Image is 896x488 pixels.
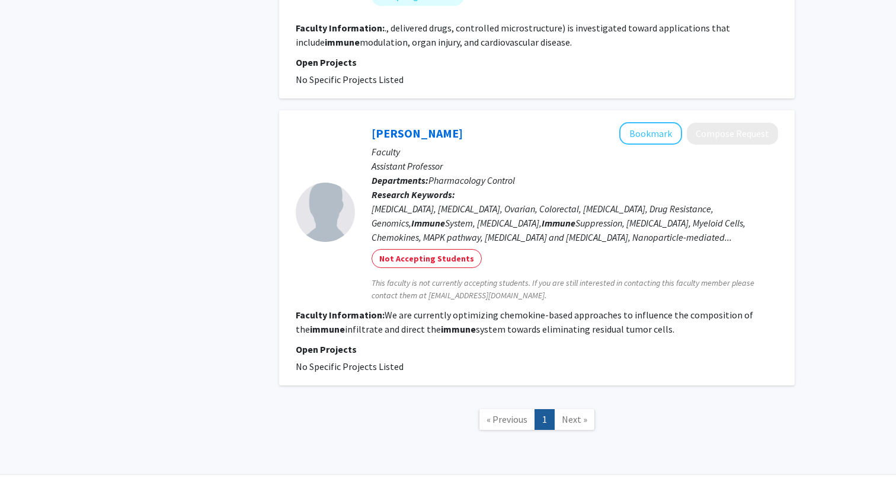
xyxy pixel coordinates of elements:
fg-read-more: We are currently optimizing chemokine-based approaches to influence the composition of the infilt... [296,309,753,335]
b: immune [325,36,360,48]
b: Faculty Information: [296,22,385,34]
span: Pharmacology Control [428,174,515,186]
span: This faculty is not currently accepting students. If you are still interested in contacting this ... [372,277,778,302]
b: Immune [411,217,445,229]
span: No Specific Projects Listed [296,74,404,85]
button: Compose Request to Gabriele Romano [687,123,778,145]
button: Add Gabriele Romano to Bookmarks [619,122,682,145]
p: Assistant Professor [372,159,778,173]
b: Faculty Information: [296,309,385,321]
span: No Specific Projects Listed [296,361,404,372]
b: immune [441,323,476,335]
a: Next Page [554,409,595,430]
b: Immune [542,217,575,229]
a: [PERSON_NAME] [372,126,463,141]
p: Open Projects [296,342,778,356]
b: immune [310,323,345,335]
a: 1 [535,409,555,430]
b: Research Keywords: [372,189,455,200]
p: Faculty [372,145,778,159]
div: [MEDICAL_DATA], [MEDICAL_DATA], Ovarian, Colorectal, [MEDICAL_DATA], Drug Resistance, Genomics, S... [372,202,778,244]
a: Previous Page [479,409,535,430]
fg-read-more: ., delivered drugs, controlled microstructure) is investigated toward applications that include m... [296,22,730,48]
span: Next » [562,413,587,425]
b: Departments: [372,174,428,186]
span: « Previous [487,413,527,425]
iframe: Chat [9,435,50,479]
mat-chip: Not Accepting Students [372,249,482,268]
nav: Page navigation [279,397,795,445]
p: Open Projects [296,55,778,69]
